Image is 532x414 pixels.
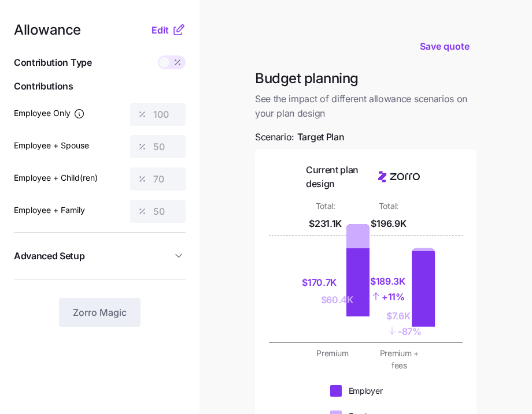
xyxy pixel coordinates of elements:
label: Employee + Family [14,204,85,217]
div: $196.9K [371,217,406,231]
div: $60.4K [321,293,353,307]
span: Contributions [14,79,186,94]
span: Advanced Setup [14,249,85,263]
span: Edit [152,23,169,37]
span: Save quote [420,39,470,53]
button: Save quote [411,30,479,62]
div: Premium + fees [373,348,426,371]
span: Target Plan [297,130,344,144]
div: Total: [316,200,335,212]
label: Employee + Child(ren) [14,171,98,184]
div: $7.6K [386,309,422,323]
label: Employee + Spouse [14,139,89,152]
div: Premium [306,348,359,371]
span: Scenario: [255,130,344,144]
button: Edit [152,23,172,37]
div: $170.7K [302,275,339,290]
button: Advanced Setup [14,242,186,270]
h1: Budget planning [255,69,476,87]
label: Employee Only [14,107,85,120]
div: Total: [379,200,398,212]
div: $189.3K [370,274,405,289]
span: Allowance [14,23,81,37]
div: Employer [349,385,383,397]
div: - 87% [386,323,422,339]
div: + 11% [370,289,405,304]
span: See the impact of different allowance scenarios on your plan design [255,92,476,121]
span: Zorro Magic [73,305,127,319]
div: Current plan design [306,163,359,192]
div: $231.1K [309,217,342,231]
span: Contribution Type [14,55,92,70]
button: Zorro Magic [59,298,141,327]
